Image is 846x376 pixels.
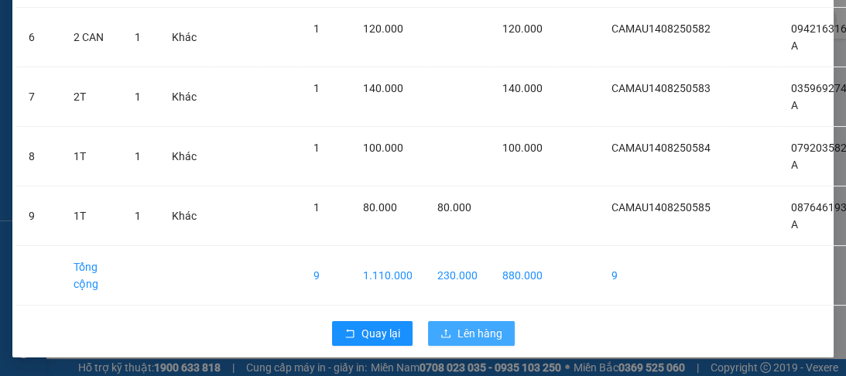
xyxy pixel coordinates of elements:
span: CAMAU1408250584 [611,142,711,154]
span: 140.000 [363,82,403,94]
td: 9 [599,246,723,306]
td: 9 [301,246,351,306]
span: upload [440,328,451,340]
span: CAMAU1408250582 [611,22,711,35]
span: 140.000 [502,82,543,94]
span: 1 [313,201,320,214]
span: Quay lại [361,325,400,342]
td: 6 [16,8,61,67]
span: 1 [135,150,141,162]
span: 100.000 [363,142,403,154]
span: A [791,99,798,111]
span: CAMAU1408250585 [611,201,711,214]
span: A [791,159,798,171]
td: Khác [159,127,209,186]
td: 1.110.000 [351,246,425,306]
td: Tổng cộng [61,246,122,306]
span: 1 [135,210,141,222]
span: rollback [344,328,355,340]
span: 80.000 [437,201,471,214]
span: 1 [135,31,141,43]
td: 230.000 [425,246,490,306]
td: Khác [159,8,209,67]
span: A [791,218,798,231]
td: 1T [61,186,122,246]
span: 120.000 [502,22,543,35]
button: rollbackQuay lại [332,321,413,346]
span: A [791,39,798,52]
td: 2 CAN [61,8,122,67]
span: 1 [313,142,320,154]
td: 7 [16,67,61,127]
td: 880.000 [490,246,555,306]
td: 2T [61,67,122,127]
span: 100.000 [502,142,543,154]
td: Khác [159,67,209,127]
span: Lên hàng [457,325,502,342]
td: 1T [61,127,122,186]
span: 1 [313,82,320,94]
td: Khác [159,186,209,246]
td: 9 [16,186,61,246]
span: 1 [135,91,141,103]
td: 8 [16,127,61,186]
button: uploadLên hàng [428,321,515,346]
span: 1 [313,22,320,35]
span: 120.000 [363,22,403,35]
span: 80.000 [363,201,397,214]
span: CAMAU1408250583 [611,82,711,94]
